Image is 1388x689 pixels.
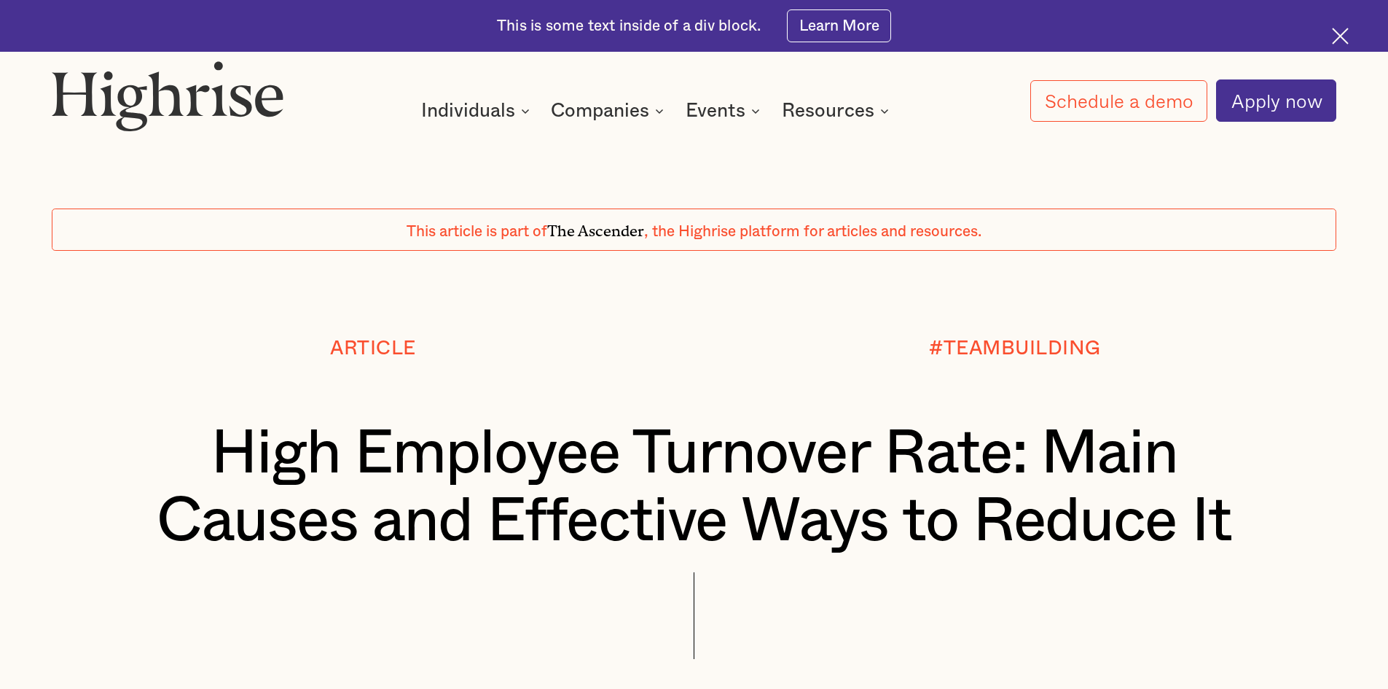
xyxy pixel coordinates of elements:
[421,102,534,120] div: Individuals
[686,102,745,120] div: Events
[330,338,416,359] div: Article
[782,102,893,120] div: Resources
[52,61,283,131] img: Highrise logo
[407,224,547,239] span: This article is part of
[106,420,1283,556] h1: High Employee Turnover Rate: Main Causes and Effective Ways to Reduce It
[1332,28,1349,44] img: Cross icon
[929,338,1101,359] div: #TEAMBUILDING
[1030,80,1208,122] a: Schedule a demo
[686,102,764,120] div: Events
[497,16,761,36] div: This is some text inside of a div block.
[547,218,644,236] span: The Ascender
[644,224,981,239] span: , the Highrise platform for articles and resources.
[782,102,874,120] div: Resources
[421,102,515,120] div: Individuals
[787,9,891,42] a: Learn More
[1216,79,1336,122] a: Apply now
[551,102,649,120] div: Companies
[551,102,668,120] div: Companies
